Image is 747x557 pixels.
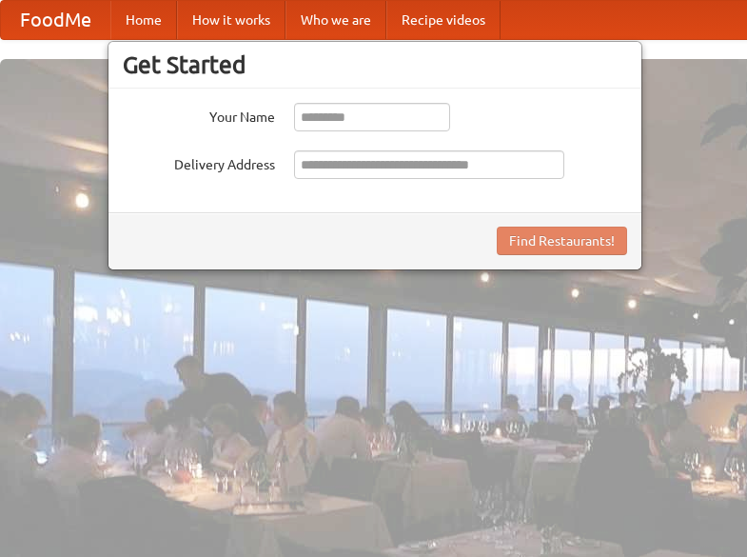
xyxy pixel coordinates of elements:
[177,1,285,39] a: How it works
[1,1,110,39] a: FoodMe
[123,150,275,174] label: Delivery Address
[497,227,627,255] button: Find Restaurants!
[123,50,627,79] h3: Get Started
[386,1,501,39] a: Recipe videos
[285,1,386,39] a: Who we are
[110,1,177,39] a: Home
[123,103,275,127] label: Your Name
